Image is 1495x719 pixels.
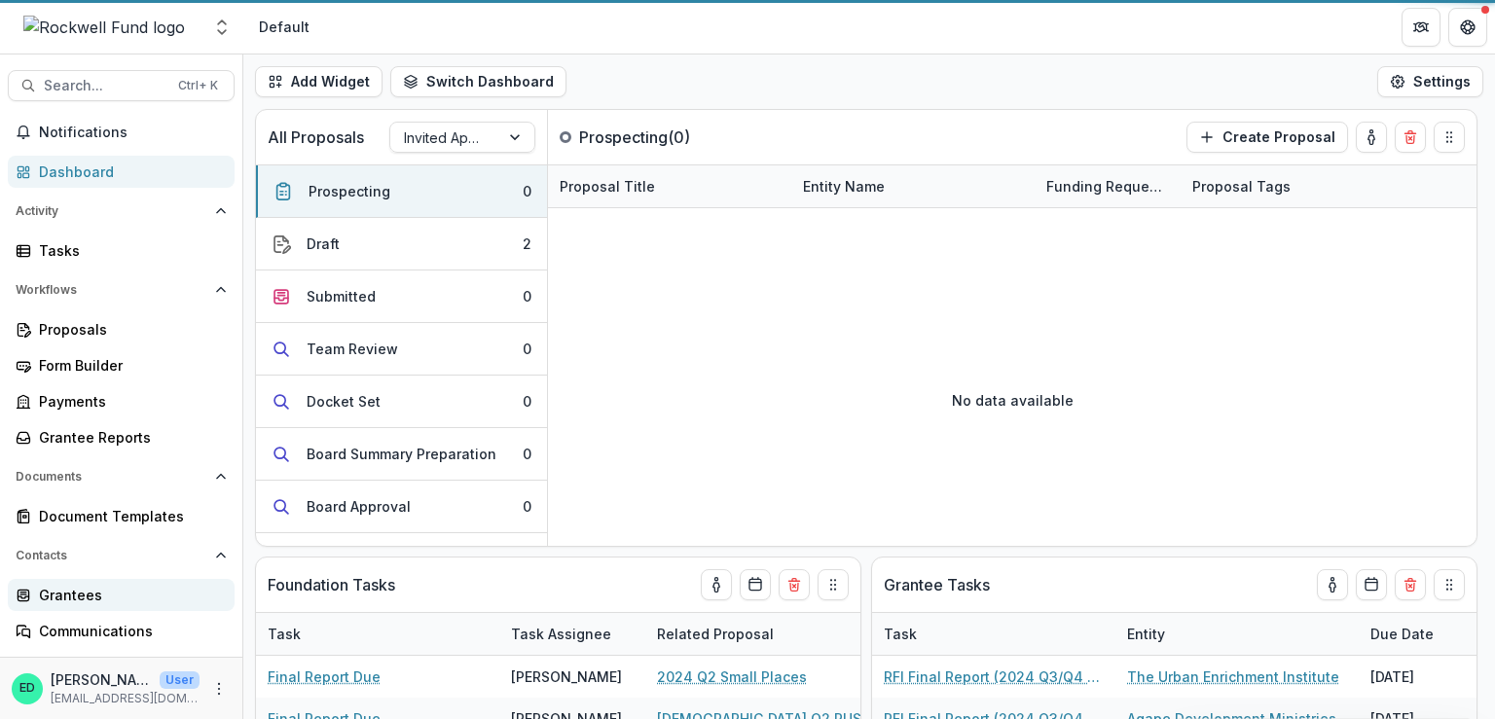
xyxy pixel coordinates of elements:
[1402,8,1440,47] button: Partners
[740,569,771,600] button: Calendar
[256,376,547,428] button: Docket Set0
[307,234,340,254] div: Draft
[1115,624,1177,644] div: Entity
[523,286,531,306] div: 0
[1035,165,1181,207] div: Funding Requested
[952,390,1074,411] p: No data available
[208,8,236,47] button: Open entity switcher
[8,70,235,101] button: Search...
[307,391,381,412] div: Docket Set
[523,391,531,412] div: 0
[39,355,219,376] div: Form Builder
[307,496,411,517] div: Board Approval
[256,481,547,533] button: Board Approval0
[8,615,235,647] a: Communications
[39,391,219,412] div: Payments
[8,349,235,381] a: Form Builder
[8,500,235,532] a: Document Templates
[268,573,395,596] p: Foundation Tasks
[39,319,219,340] div: Proposals
[16,470,207,484] span: Documents
[23,16,185,39] img: Rockwell Fund logo
[39,585,219,605] div: Grantees
[390,66,566,97] button: Switch Dashboard
[872,613,1115,655] div: Task
[8,421,235,453] a: Grantee Reports
[523,444,531,464] div: 0
[1448,8,1487,47] button: Get Help
[511,666,622,687] div: [PERSON_NAME]
[791,165,1035,207] div: Entity Name
[884,666,1104,687] a: RFI Final Report (2024 Q3/Q4 Grantees)
[174,75,222,96] div: Ctrl + K
[548,165,791,207] div: Proposal Title
[884,573,990,596] p: Grantee Tasks
[523,496,531,517] div: 0
[307,339,398,359] div: Team Review
[1115,613,1359,655] div: Entity
[579,126,725,149] p: Prospecting ( 0 )
[44,78,166,94] span: Search...
[19,682,35,695] div: Estevan D. Delgado
[701,569,732,600] button: toggle-assigned-to-me
[39,240,219,261] div: Tasks
[256,218,547,270] button: Draft2
[8,655,235,686] button: Open Data & Reporting
[255,66,383,97] button: Add Widget
[1035,176,1181,197] div: Funding Requested
[39,427,219,448] div: Grantee Reports
[523,339,531,359] div: 0
[657,666,807,687] a: 2024 Q2 Small Places
[1186,122,1348,153] button: Create Proposal
[548,176,667,197] div: Proposal Title
[307,444,496,464] div: Board Summary Preparation
[1181,165,1424,207] div: Proposal Tags
[16,549,207,562] span: Contacts
[160,671,200,689] p: User
[256,323,547,376] button: Team Review0
[791,176,896,197] div: Entity Name
[8,461,235,492] button: Open Documents
[207,677,231,701] button: More
[8,156,235,188] a: Dashboard
[1127,666,1339,687] a: The Urban Enrichment Institute
[1395,569,1426,600] button: Delete card
[1434,569,1465,600] button: Drag
[39,162,219,182] div: Dashboard
[8,385,235,417] a: Payments
[8,234,235,267] a: Tasks
[1377,66,1483,97] button: Settings
[1434,122,1465,153] button: Drag
[251,13,317,41] nav: breadcrumb
[499,613,645,655] div: Task Assignee
[872,624,929,644] div: Task
[523,181,531,201] div: 0
[309,181,390,201] div: Prospecting
[779,569,810,600] button: Delete card
[818,569,849,600] button: Drag
[8,117,235,148] button: Notifications
[1395,122,1426,153] button: Delete card
[8,196,235,227] button: Open Activity
[39,621,219,641] div: Communications
[645,613,889,655] div: Related Proposal
[523,234,531,254] div: 2
[1359,624,1445,644] div: Due Date
[256,165,547,218] button: Prospecting0
[39,125,227,141] span: Notifications
[259,17,310,37] div: Default
[645,624,785,644] div: Related Proposal
[268,666,381,687] a: Final Report Due
[8,540,235,571] button: Open Contacts
[1356,569,1387,600] button: Calendar
[8,579,235,611] a: Grantees
[256,613,499,655] div: Task
[256,428,547,481] button: Board Summary Preparation0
